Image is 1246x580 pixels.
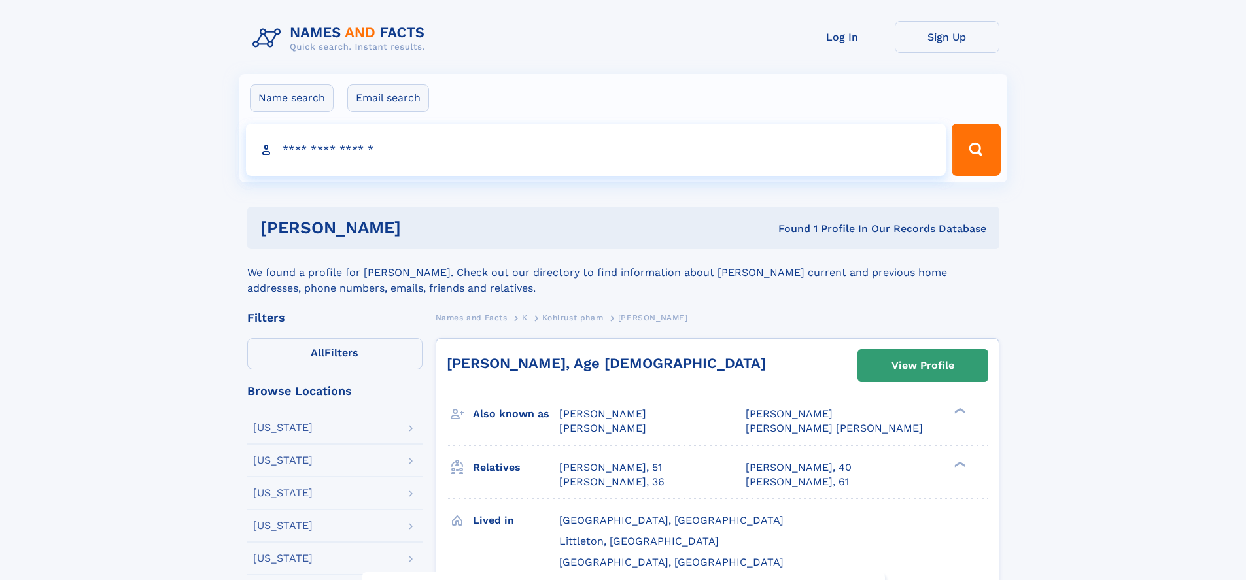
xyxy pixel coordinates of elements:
[473,403,559,425] h3: Also known as
[951,407,967,415] div: ❯
[253,488,313,498] div: [US_STATE]
[589,222,986,236] div: Found 1 Profile In Our Records Database
[447,355,766,371] a: [PERSON_NAME], Age [DEMOGRAPHIC_DATA]
[436,309,508,326] a: Names and Facts
[246,124,946,176] input: search input
[311,347,324,359] span: All
[522,309,528,326] a: K
[559,422,646,434] span: [PERSON_NAME]
[247,338,423,369] label: Filters
[559,514,784,526] span: [GEOGRAPHIC_DATA], [GEOGRAPHIC_DATA]
[253,553,313,564] div: [US_STATE]
[746,422,923,434] span: [PERSON_NAME] [PERSON_NAME]
[559,475,665,489] a: [PERSON_NAME], 36
[559,556,784,568] span: [GEOGRAPHIC_DATA], [GEOGRAPHIC_DATA]
[952,124,1000,176] button: Search Button
[473,456,559,479] h3: Relatives
[559,407,646,420] span: [PERSON_NAME]
[253,422,313,433] div: [US_STATE]
[542,309,603,326] a: Kohlrust pham
[895,21,999,53] a: Sign Up
[891,350,954,381] div: View Profile
[347,84,429,112] label: Email search
[247,385,423,397] div: Browse Locations
[542,313,603,322] span: Kohlrust pham
[473,509,559,532] h3: Lived in
[247,249,999,296] div: We found a profile for [PERSON_NAME]. Check out our directory to find information about [PERSON_N...
[559,460,662,475] a: [PERSON_NAME], 51
[858,350,988,381] a: View Profile
[522,313,528,322] span: K
[250,84,334,112] label: Name search
[559,535,719,547] span: Littleton, [GEOGRAPHIC_DATA]
[618,313,688,322] span: [PERSON_NAME]
[247,21,436,56] img: Logo Names and Facts
[951,460,967,468] div: ❯
[746,460,852,475] a: [PERSON_NAME], 40
[790,21,895,53] a: Log In
[260,220,590,236] h1: [PERSON_NAME]
[746,475,849,489] a: [PERSON_NAME], 61
[253,455,313,466] div: [US_STATE]
[247,312,423,324] div: Filters
[253,520,313,531] div: [US_STATE]
[746,407,833,420] span: [PERSON_NAME]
